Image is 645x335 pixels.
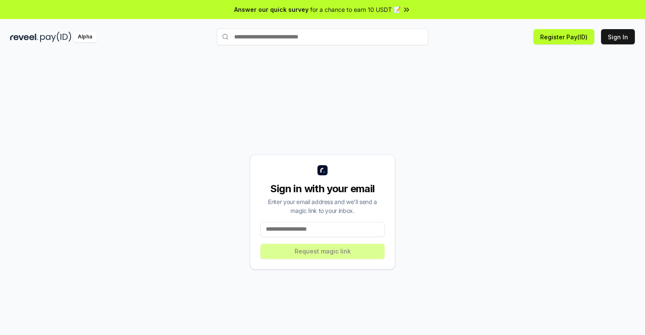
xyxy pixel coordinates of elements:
img: pay_id [40,32,71,42]
div: Enter your email address and we’ll send a magic link to your inbox. [260,197,385,215]
img: reveel_dark [10,32,38,42]
img: logo_small [317,165,328,175]
button: Sign In [601,29,635,44]
span: Answer our quick survey [234,5,309,14]
div: Alpha [73,32,97,42]
div: Sign in with your email [260,182,385,196]
button: Register Pay(ID) [533,29,594,44]
span: for a chance to earn 10 USDT 📝 [310,5,401,14]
